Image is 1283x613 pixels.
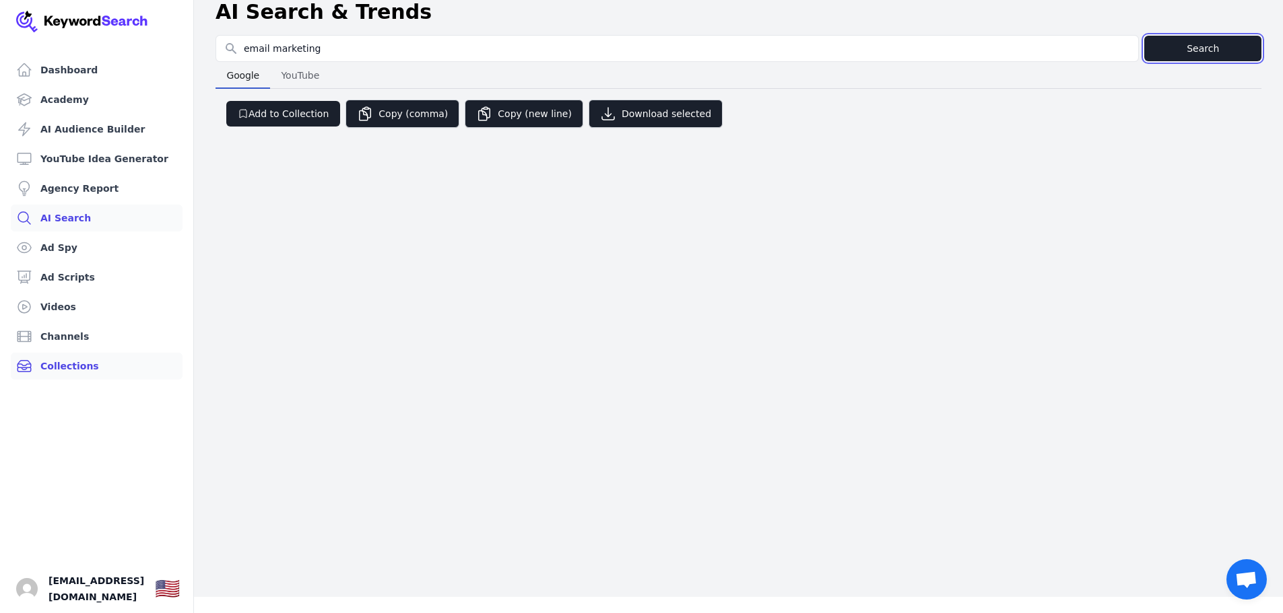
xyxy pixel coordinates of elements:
button: Add to Collection [226,101,340,127]
a: AI Search [11,205,183,231]
button: Copy (new line) [465,100,583,128]
button: Open user button [16,578,38,600]
button: Copy (comma) [346,100,459,128]
a: Dashboard [11,57,183,83]
a: Academy [11,86,183,113]
span: YouTube [275,66,325,85]
a: Agency Report [11,175,183,202]
a: Ad Spy [11,234,183,261]
a: YouTube Idea Generator [11,145,183,172]
button: Download selected [589,100,723,128]
a: AI Audience Builder [11,116,183,143]
div: 🇺🇸 [155,577,180,601]
a: Videos [11,293,183,320]
span: Google [221,66,265,85]
a: Collections [11,353,183,380]
button: Search [1144,36,1261,61]
div: Open chat [1226,559,1267,600]
input: Search [216,36,1138,61]
button: 🇺🇸 [155,575,180,602]
span: [EMAIL_ADDRESS][DOMAIN_NAME] [48,573,144,605]
a: Channels [11,323,183,350]
img: Your Company [16,11,148,32]
a: Ad Scripts [11,264,183,291]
